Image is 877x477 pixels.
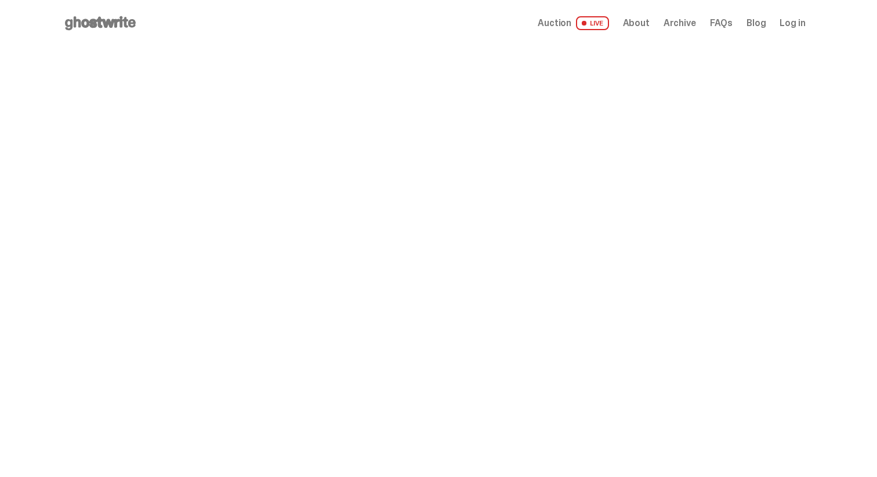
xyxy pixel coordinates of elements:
[623,19,650,28] a: About
[746,19,766,28] a: Blog
[780,19,805,28] a: Log in
[576,16,609,30] span: LIVE
[538,16,608,30] a: Auction LIVE
[538,19,571,28] span: Auction
[664,19,696,28] a: Archive
[710,19,733,28] a: FAQs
